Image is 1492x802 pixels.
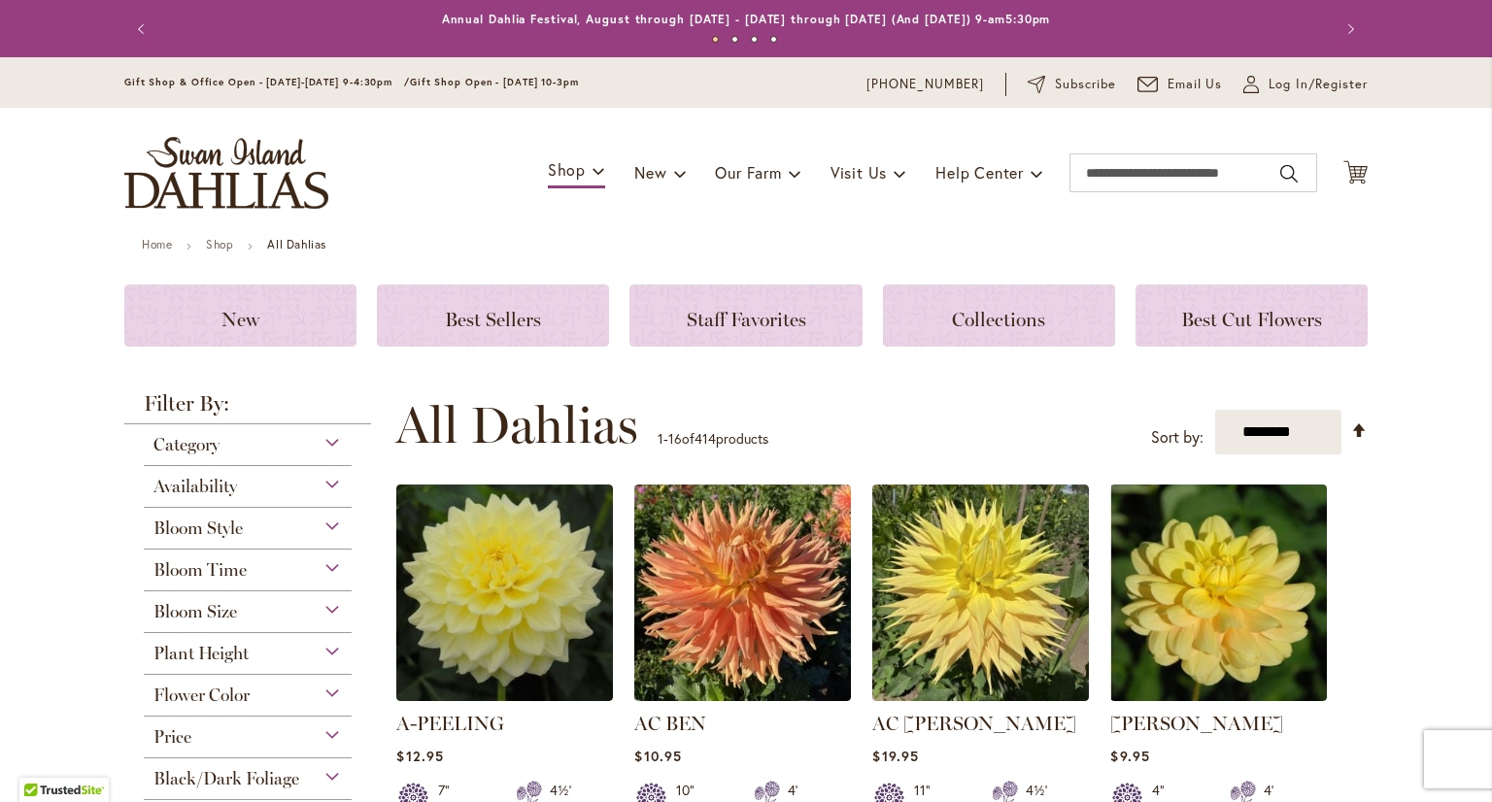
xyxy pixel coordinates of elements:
a: Subscribe [1028,75,1116,94]
span: $10.95 [634,747,681,765]
a: Shop [206,237,233,251]
span: Best Cut Flowers [1181,308,1322,331]
a: Staff Favorites [629,284,862,347]
button: 4 of 4 [770,36,777,43]
span: Category [153,434,220,455]
span: 16 [668,429,682,448]
button: Previous [124,10,163,49]
a: [PERSON_NAME] [1110,712,1283,735]
a: Log In/Register [1243,75,1368,94]
img: AHOY MATEY [1110,485,1327,701]
a: [PHONE_NUMBER] [866,75,984,94]
a: AC BEN [634,686,851,705]
span: Price [153,726,191,748]
span: All Dahlias [395,396,638,454]
span: $19.95 [872,747,918,765]
a: A-Peeling [396,686,613,705]
span: New [634,162,666,183]
a: Best Sellers [377,284,609,347]
img: A-Peeling [396,485,613,701]
img: AC Jeri [872,485,1089,701]
a: New [124,284,356,347]
strong: Filter By: [124,393,371,424]
span: Shop [548,159,586,180]
p: - of products [658,423,768,454]
span: Bloom Time [153,559,247,581]
a: Best Cut Flowers [1136,284,1368,347]
a: store logo [124,137,328,209]
button: 3 of 4 [751,36,758,43]
span: Plant Height [153,643,249,664]
span: Flower Color [153,685,250,706]
a: Email Us [1137,75,1223,94]
span: Best Sellers [445,308,541,331]
a: A-PEELING [396,712,504,735]
a: AHOY MATEY [1110,686,1327,705]
span: Black/Dark Foliage [153,768,299,789]
span: $9.95 [1110,747,1149,765]
span: 1 [658,429,663,448]
a: Annual Dahlia Festival, August through [DATE] - [DATE] through [DATE] (And [DATE]) 9-am5:30pm [442,12,1051,26]
span: Email Us [1168,75,1223,94]
label: Sort by: [1151,419,1204,455]
span: 414 [695,429,716,448]
span: New [221,308,259,331]
button: 1 of 4 [712,36,719,43]
button: Next [1329,10,1368,49]
a: Collections [883,284,1115,347]
a: Home [142,237,172,251]
img: AC BEN [634,485,851,701]
span: Log In/Register [1269,75,1368,94]
span: Bloom Size [153,601,237,622]
a: AC Jeri [872,686,1089,705]
strong: All Dahlias [267,237,326,251]
span: Help Center [935,162,1024,183]
button: 2 of 4 [731,36,738,43]
a: AC BEN [634,712,706,735]
span: Gift Shop & Office Open - [DATE]-[DATE] 9-4:30pm / [124,76,410,88]
span: Staff Favorites [687,308,806,331]
span: Visit Us [831,162,887,183]
span: Our Farm [715,162,781,183]
a: AC [PERSON_NAME] [872,712,1076,735]
span: Collections [952,308,1045,331]
span: Availability [153,476,237,497]
span: Gift Shop Open - [DATE] 10-3pm [410,76,579,88]
span: Bloom Style [153,518,243,539]
span: Subscribe [1055,75,1116,94]
span: $12.95 [396,747,443,765]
